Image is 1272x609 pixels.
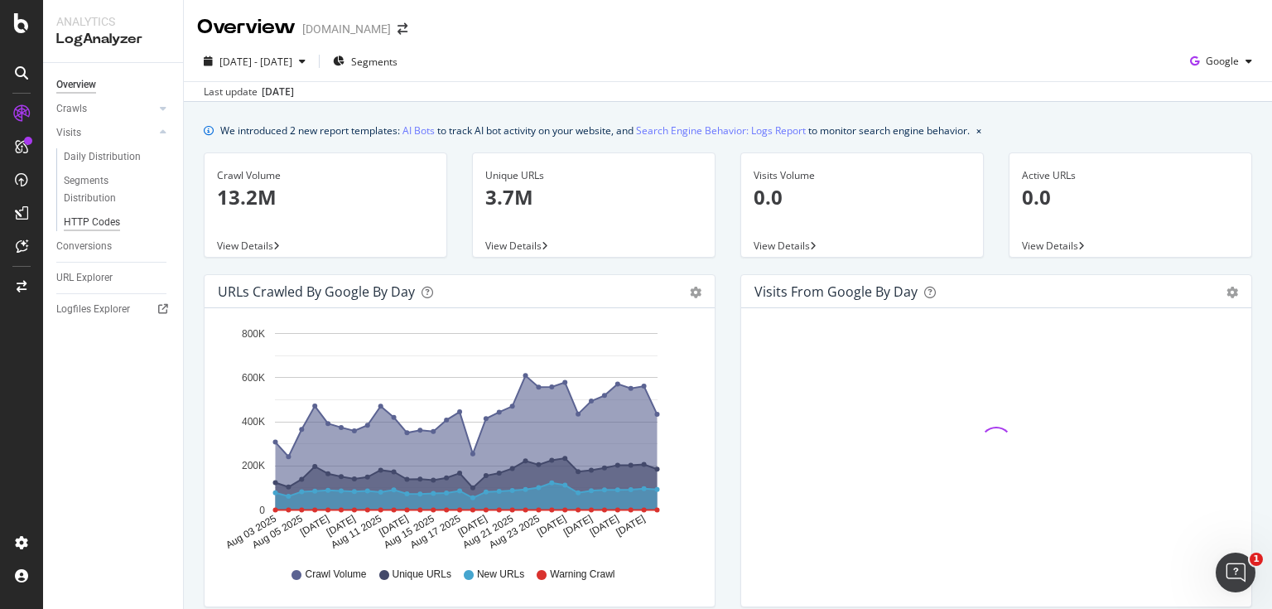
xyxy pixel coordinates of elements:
a: Overview [56,76,171,94]
div: Visits from Google by day [754,283,918,300]
text: Aug 05 2025 [250,513,305,551]
text: Aug 23 2025 [487,513,542,551]
text: [DATE] [298,513,331,539]
a: Conversions [56,238,171,255]
div: URL Explorer [56,269,113,287]
div: Conversions [56,238,112,255]
text: Aug 11 2025 [329,513,383,551]
p: 3.7M [485,183,702,211]
div: Visits [56,124,81,142]
text: 400K [242,416,265,428]
button: [DATE] - [DATE] [197,48,312,75]
div: URLs Crawled by Google by day [218,283,415,300]
text: [DATE] [377,513,410,539]
text: [DATE] [614,513,647,539]
button: close banner [972,118,985,143]
p: 13.2M [217,183,434,211]
div: Overview [56,76,96,94]
text: [DATE] [456,513,489,539]
span: 1 [1250,553,1263,566]
svg: A chart. [218,321,696,552]
div: [DATE] [262,85,294,99]
a: Visits [56,124,155,142]
div: LogAnalyzer [56,30,170,49]
div: Last update [204,85,294,99]
span: Warning Crawl [550,568,614,582]
div: Logfiles Explorer [56,301,130,318]
text: 600K [242,372,265,384]
div: Crawls [56,100,87,118]
div: HTTP Codes [64,214,120,231]
text: Aug 03 2025 [224,513,278,551]
a: Segments Distribution [64,172,171,207]
button: Google [1183,48,1259,75]
a: URL Explorer [56,269,171,287]
a: AI Bots [402,122,435,139]
text: [DATE] [325,513,358,539]
a: Search Engine Behavior: Logs Report [636,122,806,139]
span: Google [1206,54,1239,68]
span: Segments [351,55,397,69]
text: Aug 15 2025 [382,513,436,551]
text: 800K [242,328,265,340]
div: Unique URLs [485,168,702,183]
div: info banner [204,122,1252,139]
span: New URLs [477,568,524,582]
text: Aug 17 2025 [408,513,463,551]
span: [DATE] - [DATE] [219,55,292,69]
div: Analytics [56,13,170,30]
text: 200K [242,461,265,472]
text: Aug 21 2025 [460,513,515,551]
button: Segments [326,48,404,75]
div: gear [1226,287,1238,298]
div: [DOMAIN_NAME] [302,21,391,37]
p: 0.0 [754,183,971,211]
span: View Details [485,239,542,253]
div: Overview [197,13,296,41]
div: gear [690,287,701,298]
span: View Details [1022,239,1078,253]
div: Crawl Volume [217,168,434,183]
div: Active URLs [1022,168,1239,183]
div: We introduced 2 new report templates: to track AI bot activity on your website, and to monitor se... [220,122,970,139]
div: arrow-right-arrow-left [397,23,407,35]
div: Visits Volume [754,168,971,183]
div: Daily Distribution [64,148,141,166]
a: HTTP Codes [64,214,171,231]
span: Crawl Volume [305,568,366,582]
a: Crawls [56,100,155,118]
span: View Details [754,239,810,253]
p: 0.0 [1022,183,1239,211]
text: [DATE] [535,513,568,539]
span: View Details [217,239,273,253]
a: Daily Distribution [64,148,171,166]
span: Unique URLs [393,568,451,582]
text: [DATE] [561,513,595,539]
iframe: Intercom live chat [1216,553,1255,592]
div: Segments Distribution [64,172,156,207]
a: Logfiles Explorer [56,301,171,318]
text: 0 [259,505,265,516]
text: [DATE] [588,513,621,539]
